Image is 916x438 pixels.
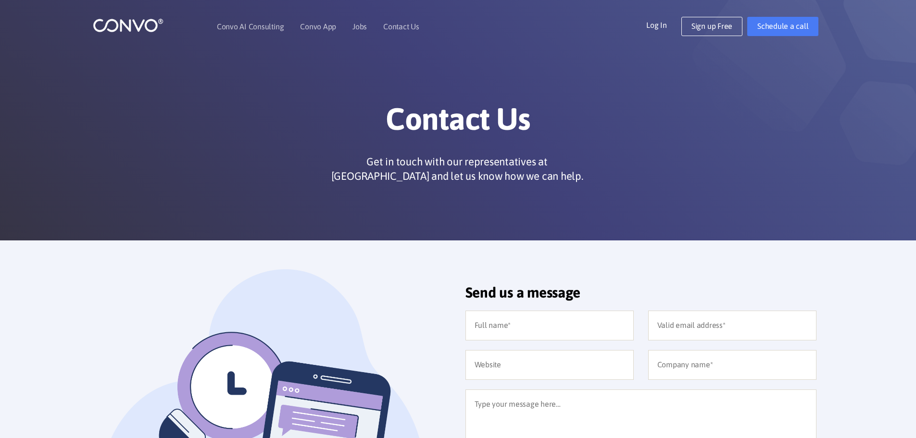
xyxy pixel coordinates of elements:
input: Full name* [465,311,634,340]
input: Website [465,350,634,380]
p: Get in touch with our representatives at [GEOGRAPHIC_DATA] and let us know how we can help. [327,154,587,183]
a: Convo App [300,23,336,30]
a: Schedule a call [747,17,818,36]
a: Sign up Free [681,17,742,36]
img: logo_1.png [93,18,163,33]
a: Jobs [352,23,367,30]
input: Company name* [648,350,816,380]
a: Convo AI Consulting [217,23,284,30]
a: Contact Us [383,23,419,30]
h1: Contact Us [191,100,725,145]
a: Log In [646,17,681,32]
h2: Send us a message [465,284,816,308]
input: Valid email address* [648,311,816,340]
